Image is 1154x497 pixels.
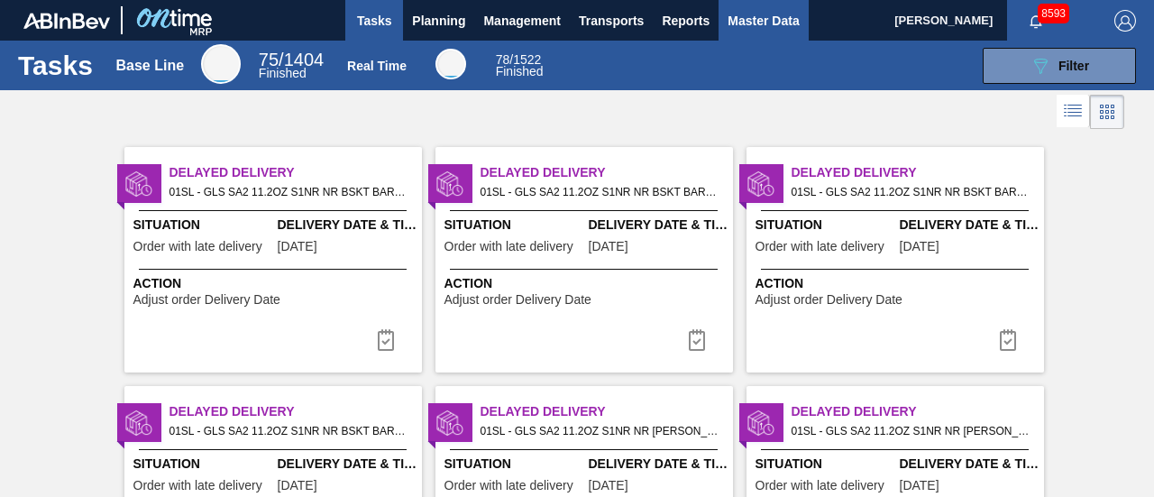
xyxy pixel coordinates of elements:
button: icon-task complete [986,322,1030,358]
img: status [125,170,152,198]
span: 8593 [1038,4,1069,23]
span: Order with late delivery [756,479,884,492]
img: status [747,410,774,437]
span: 01/06/2025, [589,479,628,492]
div: Base Line [259,52,324,79]
span: Order with late delivery [444,240,573,253]
div: Complete task: 6885656 [675,322,719,358]
span: Planning [412,10,465,32]
div: Base Line [201,44,241,84]
div: Base Line [116,58,185,74]
span: Order with late delivery [133,479,262,492]
span: Master Data [728,10,799,32]
span: 08/25/2025, [900,240,939,253]
div: List Vision [1057,95,1090,129]
span: Order with late delivery [444,479,573,492]
span: Delayed Delivery [792,163,1044,182]
span: 01SL - GLS SA2 11.2OZ S1NR NR BSKT BARE PREPR GREEN 11.2 OZ NR BOTTLES Order - 755097 [169,421,408,441]
span: 05/22/2025, [900,479,939,492]
span: Management [483,10,561,32]
span: Adjust order Delivery Date [756,293,902,307]
img: Logout [1114,10,1136,32]
span: Action [133,274,417,293]
img: status [436,170,463,198]
span: / 1404 [259,50,324,69]
img: status [436,410,463,437]
div: Card Vision [1090,95,1124,129]
div: Real Time [347,59,407,73]
span: Adjust order Delivery Date [444,293,591,307]
span: Delivery Date & Time [278,216,417,235]
span: Filter [1058,59,1089,73]
span: 08/25/2025, [278,479,317,492]
span: Situation [756,455,895,474]
span: Situation [756,216,895,235]
img: icon-task complete [997,329,1019,351]
span: Situation [444,216,584,235]
span: Reports [662,10,710,32]
span: 01SL - GLS SA2 11.2OZ S1NR NR LS BARE PREPR GREEN 11.2 OZ NR BOTTLES Order - 732680 [792,421,1030,441]
span: Delivery Date & Time [589,455,728,474]
img: TNhmsLtSVTkK8tSr43FrP2fwEKptu5GPRR3wAAAABJRU5ErkJggg== [23,13,110,29]
span: Order with late delivery [756,240,884,253]
button: Filter [983,48,1136,84]
span: 01SL - GLS SA2 11.2OZ S1NR NR BSKT BARE PREPR GREEN 11.2 OZ NR BOTTLES Order - 684519 [481,182,719,202]
span: Action [756,274,1040,293]
h1: Tasks [18,55,93,76]
span: Finished [496,64,544,78]
img: status [125,410,152,437]
span: Delivery Date & Time [900,216,1040,235]
span: Finished [259,66,307,80]
button: icon-task complete [675,322,719,358]
span: Action [444,274,728,293]
img: icon-task complete [686,329,708,351]
span: Transports [579,10,644,32]
span: 08/25/2025, [589,240,628,253]
span: 08/25/2025, [278,240,317,253]
button: icon-task complete [364,322,408,358]
span: Delayed Delivery [481,402,733,421]
span: Delayed Delivery [481,163,733,182]
img: icon-task complete [375,329,397,351]
span: Delivery Date & Time [278,455,417,474]
span: Situation [444,455,584,474]
div: Real Time [496,54,544,78]
span: Situation [133,455,273,474]
div: Real Time [435,49,466,79]
button: Notifications [1007,8,1065,33]
div: Complete task: 6885657 [986,322,1030,358]
span: 01SL - GLS SA2 11.2OZ S1NR NR BSKT BARE PREPR GREEN 11.2 OZ NR BOTTLES Order - 755093 [792,182,1030,202]
span: Situation [133,216,273,235]
span: Delayed Delivery [792,402,1044,421]
span: Tasks [354,10,394,32]
span: Delayed Delivery [169,163,422,182]
span: 78 [496,52,510,67]
span: 01SL - GLS SA2 11.2OZ S1NR NR LS BARE PREPR GREEN 11.2 OZ NR BOTTLES Order - 684526 [481,421,719,441]
span: Delivery Date & Time [589,216,728,235]
span: Delivery Date & Time [900,455,1040,474]
span: Adjust order Delivery Date [133,293,280,307]
span: 75 [259,50,279,69]
span: Order with late delivery [133,240,262,253]
img: status [747,170,774,198]
span: Delayed Delivery [169,402,422,421]
span: / 1522 [496,52,542,67]
div: Complete task: 6885655 [364,322,408,358]
span: 01SL - GLS SA2 11.2OZ S1NR NR BSKT BARE PREPR GREEN 11.2 OZ NR BOTTLES Order - 684518 [169,182,408,202]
